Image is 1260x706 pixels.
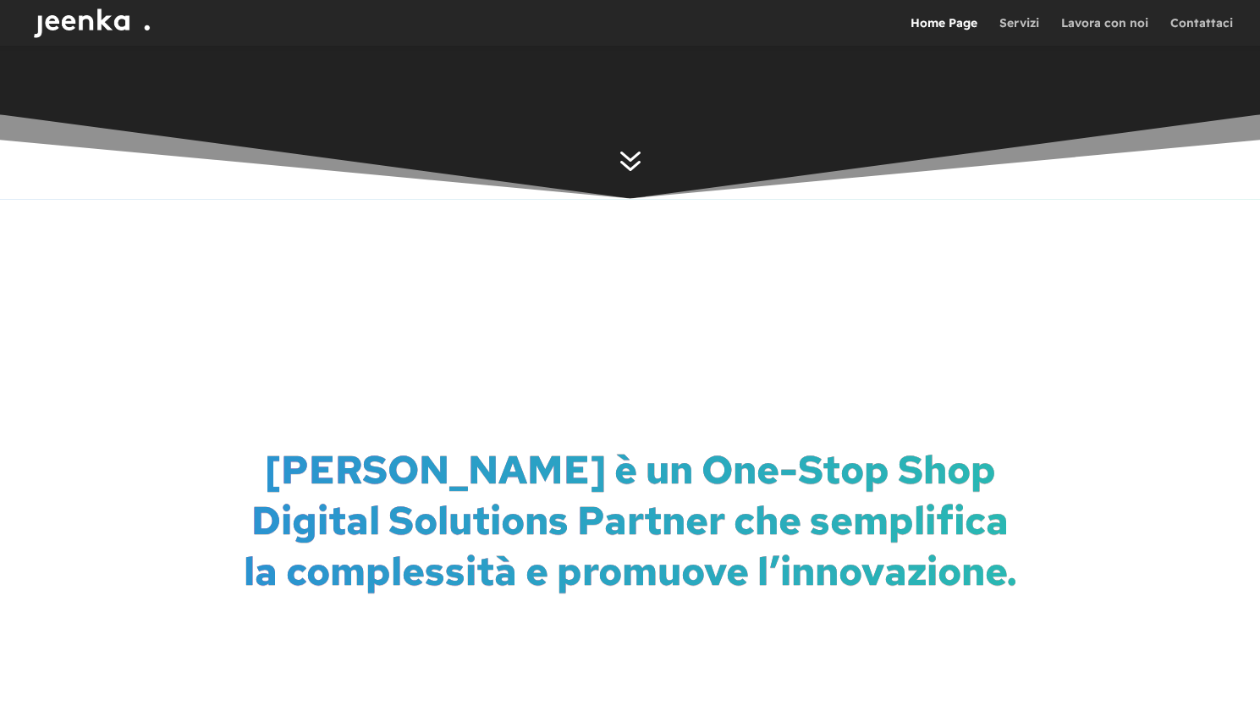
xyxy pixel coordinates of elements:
[999,17,1039,46] a: Servizi
[911,17,977,46] a: Home Page
[609,140,651,181] span: 7
[1170,17,1233,46] a: Contattaci
[1061,17,1148,46] a: Lavora con noi
[235,444,1025,596] p: [PERSON_NAME] è un One-Stop Shop Digital Solutions Partner che semplifica la complessità e promuo...
[609,140,651,182] a: 7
